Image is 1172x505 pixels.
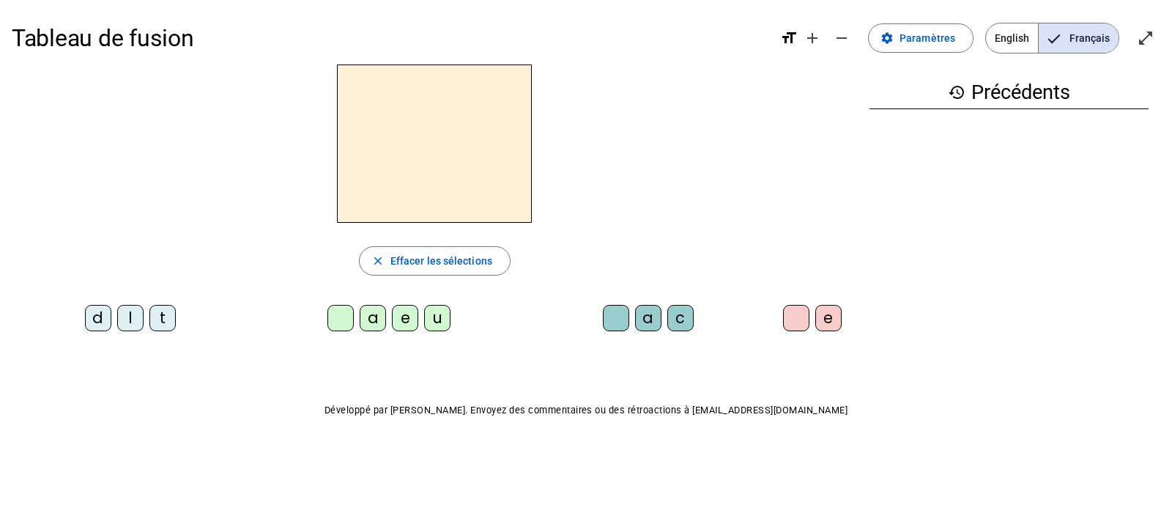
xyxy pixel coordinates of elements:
[371,254,385,268] mat-icon: close
[1137,29,1154,47] mat-icon: open_in_full
[948,84,965,101] mat-icon: history
[900,29,955,47] span: Paramètres
[815,305,842,331] div: e
[833,29,850,47] mat-icon: remove
[12,15,768,62] h1: Tableau de fusion
[667,305,694,331] div: c
[1131,23,1160,53] button: Entrer en plein écran
[12,402,1160,419] p: Développé par [PERSON_NAME]. Envoyez des commentaires ou des rétroactions à [EMAIL_ADDRESS][DOMAI...
[986,23,1038,53] span: English
[804,29,821,47] mat-icon: add
[880,32,894,45] mat-icon: settings
[798,23,827,53] button: Augmenter la taille de la police
[392,305,418,331] div: e
[868,23,973,53] button: Paramètres
[360,305,386,331] div: a
[390,252,492,270] span: Effacer les sélections
[635,305,661,331] div: a
[985,23,1119,54] mat-button-toggle-group: Language selection
[780,29,798,47] mat-icon: format_size
[85,305,111,331] div: d
[827,23,856,53] button: Diminuer la taille de la police
[149,305,176,331] div: t
[424,305,450,331] div: u
[359,246,511,276] button: Effacer les sélections
[869,76,1149,109] h3: Précédents
[1039,23,1119,53] span: Français
[117,305,144,331] div: l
